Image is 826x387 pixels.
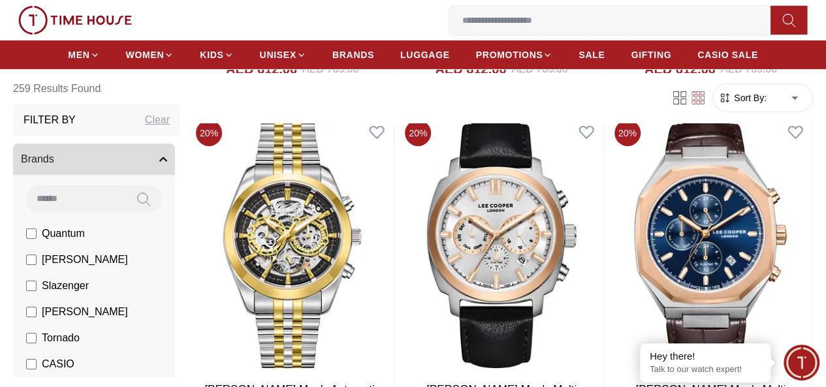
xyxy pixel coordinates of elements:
[200,48,223,61] span: KIDS
[21,151,54,167] span: Brands
[42,330,80,346] span: Tornado
[26,228,37,239] input: Quantum
[42,252,128,268] span: [PERSON_NAME]
[400,48,450,61] span: LUGGAGE
[26,255,37,265] input: [PERSON_NAME]
[42,226,85,241] span: Quantum
[26,307,37,317] input: [PERSON_NAME]
[145,112,170,128] div: Clear
[650,364,761,375] p: Talk to our watch expert!
[42,278,89,294] span: Slazenger
[18,6,132,35] img: ...
[400,115,603,373] img: Lee Cooper Men's Multi Function Silver Dial Watch - LC08172.531
[68,43,99,67] a: MEN
[476,43,553,67] a: PROMOTIONS
[332,43,374,67] a: BRANDS
[697,48,758,61] span: CASIO SALE
[260,43,306,67] a: UNISEX
[200,43,233,67] a: KIDS
[26,359,37,369] input: CASIO
[42,356,74,372] span: CASIO
[68,48,89,61] span: MEN
[260,48,296,61] span: UNISEX
[42,304,128,320] span: [PERSON_NAME]
[650,350,761,363] div: Hey there!
[405,120,431,146] span: 20 %
[126,48,165,61] span: WOMEN
[631,48,671,61] span: GIFTING
[784,345,819,380] div: Chat Widget
[126,43,174,67] a: WOMEN
[644,60,716,78] h4: AED 612.00
[614,120,641,146] span: 20 %
[697,43,758,67] a: CASIO SALE
[191,115,394,373] img: Lee Cooper Men's Automatic Black Dial Watch - LC08176.250
[476,48,543,61] span: PROMOTIONS
[332,48,374,61] span: BRANDS
[26,281,37,291] input: Slazenger
[731,91,767,104] span: Sort By:
[721,61,777,77] div: AED 765.00
[400,43,450,67] a: LUGGAGE
[13,73,180,104] h6: 259 Results Found
[718,91,767,104] button: Sort By:
[24,112,76,128] h3: Filter By
[196,120,222,146] span: 20 %
[579,48,605,61] span: SALE
[609,115,812,373] img: Lee Cooper Men's Multi Function Dark Blue Dial Watch - LC08168.594
[579,43,605,67] a: SALE
[13,144,175,175] button: Brands
[26,333,37,343] input: Tornado
[631,43,671,67] a: GIFTING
